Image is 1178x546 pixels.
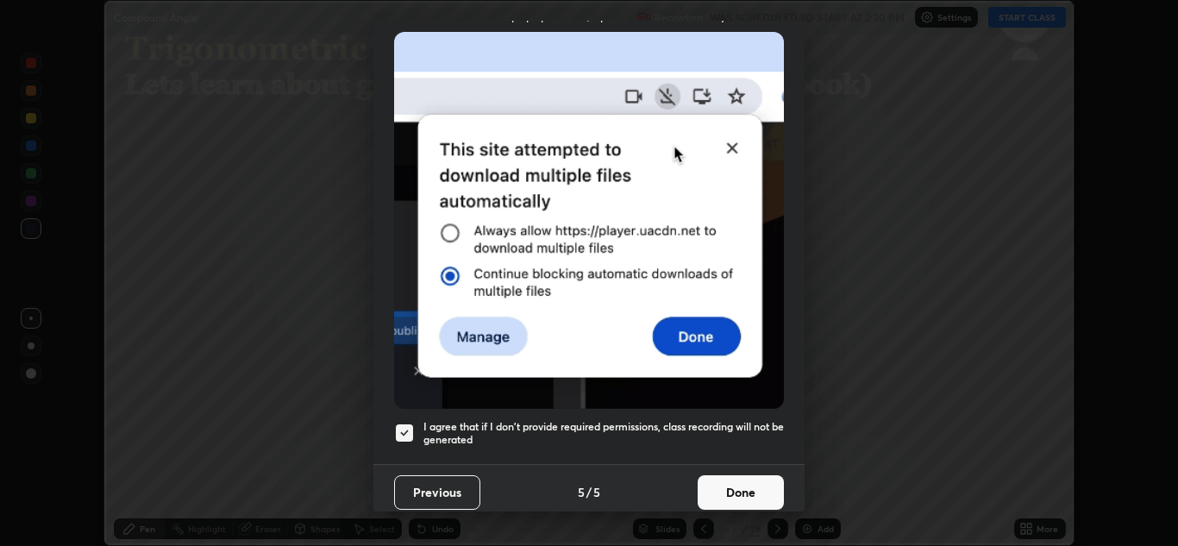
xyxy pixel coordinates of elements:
button: Previous [394,475,480,510]
h4: 5 [593,483,600,501]
h4: 5 [578,483,585,501]
img: downloads-permission-blocked.gif [394,32,784,409]
button: Done [698,475,784,510]
h5: I agree that if I don't provide required permissions, class recording will not be generated [423,420,784,447]
h4: / [586,483,592,501]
